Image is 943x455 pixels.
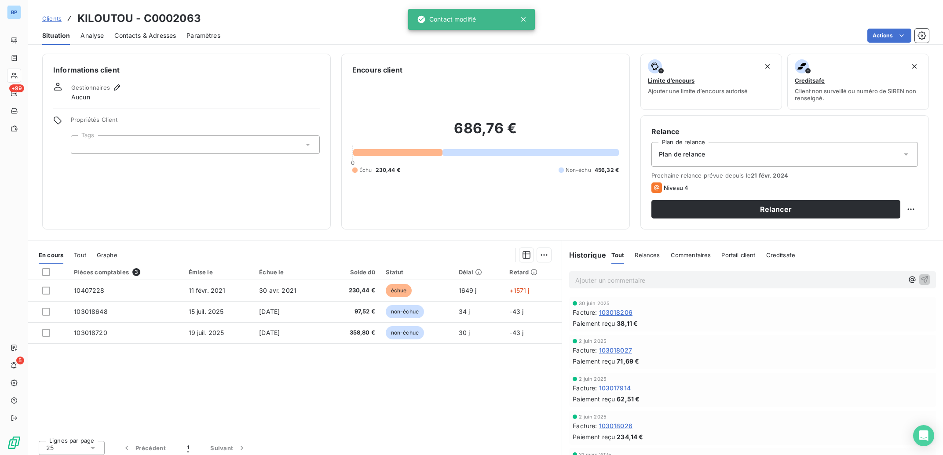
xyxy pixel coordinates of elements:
span: Relances [635,251,660,258]
span: Propriétés Client [71,116,320,128]
span: 25 [46,444,54,452]
div: Émise le [189,269,249,276]
span: 19 juil. 2025 [189,329,224,336]
div: Délai [459,269,499,276]
span: 103018026 [599,421,632,430]
div: Contact modifié [417,11,476,27]
span: 15 juil. 2025 [189,308,224,315]
span: 230,44 € [330,286,375,295]
span: Situation [42,31,70,40]
h3: KILOUTOU - C0002063 [77,11,201,26]
span: Creditsafe [766,251,796,258]
span: En cours [39,251,63,258]
div: Solde dû [330,269,375,276]
span: 10407228 [74,287,104,294]
span: Client non surveillé ou numéro de SIREN non renseigné. [795,87,921,102]
span: Graphe [97,251,117,258]
span: 21 févr. 2024 [751,172,788,179]
a: Clients [42,14,62,23]
span: Paiement reçu [573,432,615,441]
span: Contacts & Adresses [114,31,176,40]
input: Ajouter une valeur [78,141,85,149]
span: 103018027 [599,346,632,355]
span: 38,11 € [617,319,638,328]
span: -43 j [509,329,523,336]
span: 2 juin 2025 [579,414,607,419]
a: +99 [7,86,21,100]
span: Facture : [573,383,597,393]
span: Facture : [573,421,597,430]
div: Pièces comptables [74,268,178,276]
span: Portail client [721,251,755,258]
span: 62,51 € [617,394,640,404]
span: Clients [42,15,62,22]
span: 1 [187,444,189,452]
span: 103018206 [599,308,632,317]
span: Échu [359,166,372,174]
span: 97,52 € [330,307,375,316]
h6: Encours client [352,65,402,75]
h6: Relance [651,126,918,137]
span: [DATE] [259,308,280,315]
img: Logo LeanPay [7,436,21,450]
span: Tout [611,251,625,258]
span: [DATE] [259,329,280,336]
span: +99 [9,84,24,92]
span: Plan de relance [659,150,705,159]
span: Tout [74,251,86,258]
span: Facture : [573,346,597,355]
span: Aucun [71,93,90,102]
div: Open Intercom Messenger [913,425,934,446]
span: 103018648 [74,308,107,315]
span: Limite d’encours [648,77,694,84]
span: échue [386,284,412,297]
button: Relancer [651,200,900,218]
span: Creditsafe [795,77,825,84]
span: 34 j [459,308,470,315]
h2: 686,76 € [352,120,619,146]
span: 3 [132,268,140,276]
button: Actions [867,29,911,43]
span: non-échue [386,326,424,339]
span: 30 j [459,329,470,336]
span: 2 juin 2025 [579,376,607,382]
button: Limite d’encoursAjouter une limite d’encours autorisé [640,54,782,110]
span: 456,32 € [595,166,619,174]
span: -43 j [509,308,523,315]
button: CreditsafeClient non surveillé ou numéro de SIREN non renseigné. [787,54,929,110]
span: non-échue [386,305,424,318]
h6: Historique [562,250,606,260]
span: Prochaine relance prévue depuis le [651,172,918,179]
span: 5 [16,357,24,364]
span: 2 juin 2025 [579,339,607,344]
span: 11 févr. 2021 [189,287,226,294]
span: Paiement reçu [573,357,615,366]
div: Statut [386,269,448,276]
span: 30 avr. 2021 [259,287,296,294]
span: 1649 j [459,287,477,294]
span: 358,80 € [330,328,375,337]
span: Non-échu [566,166,591,174]
span: 0 [351,159,355,166]
span: Paiement reçu [573,394,615,404]
h6: Informations client [53,65,320,75]
span: Paramètres [186,31,220,40]
span: Paiement reçu [573,319,615,328]
span: 234,14 € [617,432,643,441]
span: 30 juin 2025 [579,301,610,306]
span: +1571 j [509,287,529,294]
span: 230,44 € [376,166,400,174]
span: 71,69 € [617,357,639,366]
span: Gestionnaires [71,84,110,91]
span: Commentaires [671,251,711,258]
span: Ajouter une limite d’encours autorisé [648,87,748,95]
span: Niveau 4 [664,184,688,191]
div: Retard [509,269,556,276]
div: Échue le [259,269,320,276]
span: 103017914 [599,383,631,393]
span: Facture : [573,308,597,317]
div: BP [7,5,21,19]
span: 103018720 [74,329,107,336]
span: Analyse [80,31,104,40]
